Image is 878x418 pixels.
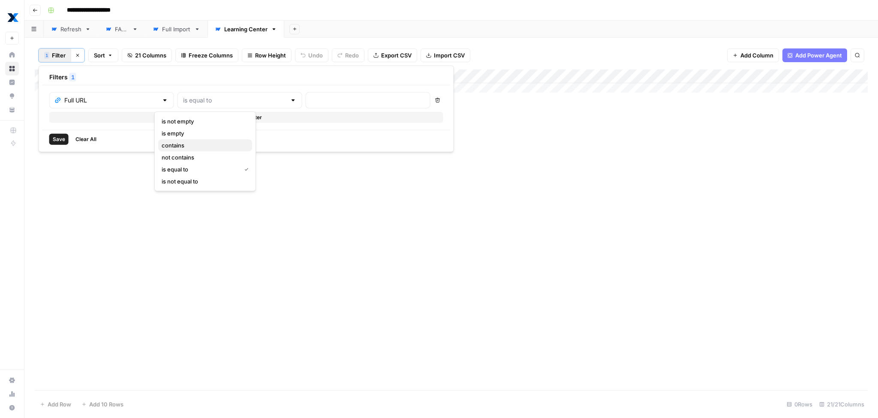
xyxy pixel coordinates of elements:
div: Learning Center [224,25,268,33]
span: is not equal to [162,177,245,186]
input: is equal to [183,96,286,105]
a: Settings [5,373,19,387]
span: 1 [45,52,48,59]
span: Clear All [75,135,96,143]
button: Clear All [72,134,100,145]
span: is equal to [162,165,238,174]
span: 1 [71,73,75,81]
button: Save [49,134,69,145]
button: Add 10 Rows [76,397,129,411]
div: 1Filter [39,66,454,152]
a: Browse [5,62,19,75]
span: Filter [52,51,66,60]
img: MaintainX Logo [5,10,21,25]
button: Import CSV [421,48,470,62]
button: Workspace: MaintainX [5,7,19,28]
input: Full URL [64,96,158,105]
button: Export CSV [368,48,417,62]
span: Redo [345,51,359,60]
span: Add 10 Rows [89,400,123,409]
span: Save [53,135,65,143]
a: Learning Center [207,21,284,38]
a: Opportunities [5,89,19,103]
button: Add Column [727,48,779,62]
div: Refresh [60,25,81,33]
div: Filters [42,69,450,85]
span: Sort [94,51,105,60]
button: Help + Support [5,401,19,415]
a: Insights [5,75,19,89]
span: Add Row [48,400,71,409]
a: FAQs [98,21,145,38]
span: Add Column [740,51,773,60]
a: Home [5,48,19,62]
button: Add Power Agent [782,48,847,62]
a: Usage [5,387,19,401]
button: Add Row [35,397,76,411]
div: 1 [69,73,76,81]
a: Full Import [145,21,207,38]
span: is not empty [162,117,245,126]
button: Sort [88,48,118,62]
span: Import CSV [434,51,465,60]
span: Freeze Columns [189,51,233,60]
a: Your Data [5,103,19,117]
button: Row Height [242,48,292,62]
span: not contains [162,153,245,162]
span: Add Power Agent [795,51,842,60]
button: Undo [295,48,328,62]
span: Row Height [255,51,286,60]
button: Freeze Columns [175,48,238,62]
a: Refresh [44,21,98,38]
div: Full Import [162,25,191,33]
button: Add Filter [49,112,443,123]
div: 21/21 Columns [816,397,868,411]
button: 21 Columns [122,48,172,62]
span: contains [162,141,245,150]
div: 1 [44,52,49,59]
span: Export CSV [381,51,412,60]
button: 1Filter [39,48,71,62]
span: is empty [162,129,245,138]
div: FAQs [115,25,129,33]
span: Add Filter [238,114,262,121]
span: Undo [308,51,323,60]
div: 0 Rows [783,397,816,411]
button: Redo [332,48,364,62]
span: 21 Columns [135,51,166,60]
